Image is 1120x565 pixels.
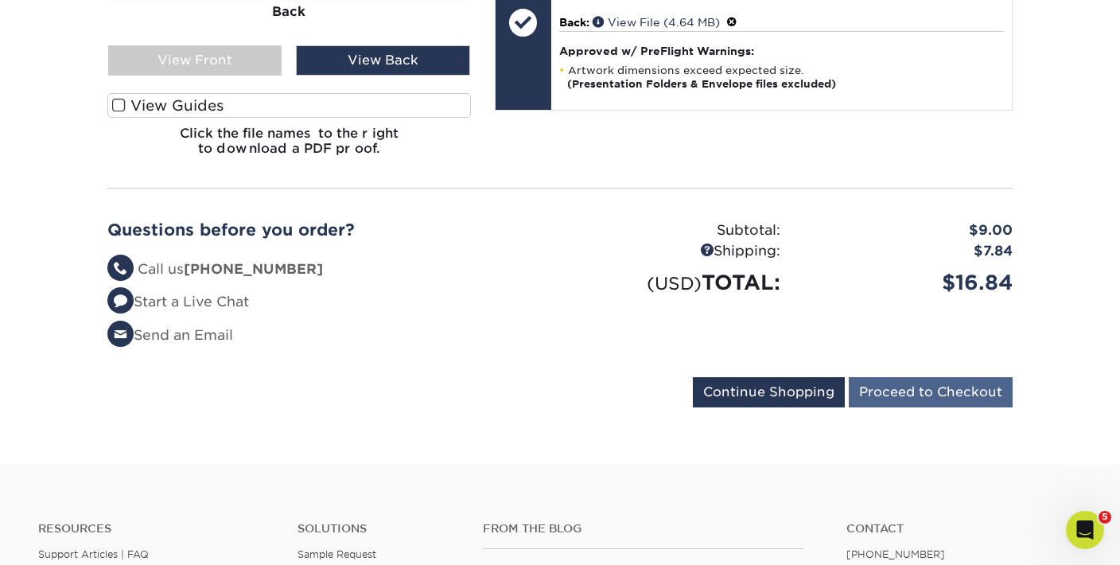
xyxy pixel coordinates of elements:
[1066,511,1104,549] iframe: Intercom live chat
[792,267,1025,298] div: $16.84
[107,327,233,343] a: Send an Email
[108,45,282,76] div: View Front
[792,220,1025,241] div: $9.00
[107,93,471,118] label: View Guides
[559,45,1004,57] h4: Approved w/ PreFlight Warnings:
[559,16,589,29] span: Back:
[107,220,548,240] h2: Questions before you order?
[107,294,249,310] a: Start a Live Chat
[560,267,792,298] div: TOTAL:
[693,377,845,407] input: Continue Shopping
[849,377,1013,407] input: Proceed to Checkout
[107,259,548,280] li: Call us
[297,522,459,536] h4: Solutions
[297,548,376,560] a: Sample Request
[559,64,1004,91] li: Artwork dimensions exceed expected size.
[184,261,323,277] strong: [PHONE_NUMBER]
[647,273,702,294] small: (USD)
[38,522,274,536] h4: Resources
[107,126,471,169] h6: Click the file names to the right to download a PDF proof.
[567,78,836,90] strong: (Presentation Folders & Envelope files excluded)
[846,548,945,560] a: [PHONE_NUMBER]
[593,16,720,29] a: View File (4.64 MB)
[560,241,792,262] div: Shipping:
[792,241,1025,262] div: $7.84
[296,45,469,76] div: View Back
[1099,511,1111,524] span: 5
[483,522,803,536] h4: From the Blog
[846,522,1082,536] a: Contact
[560,220,792,241] div: Subtotal:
